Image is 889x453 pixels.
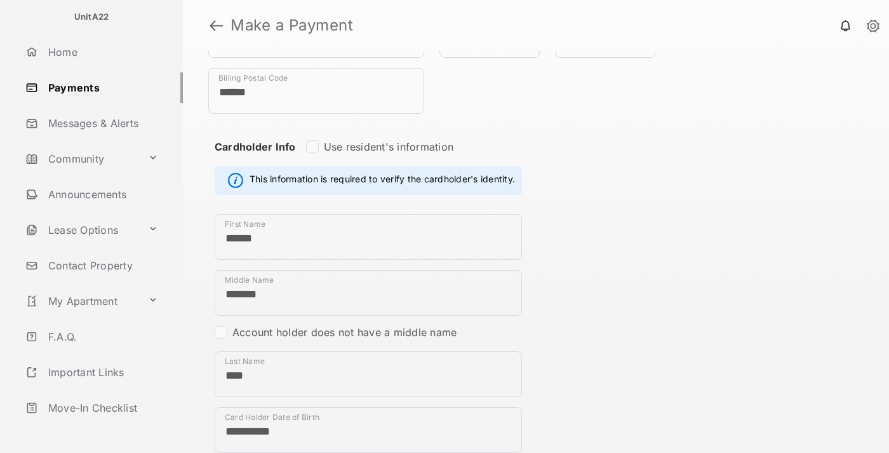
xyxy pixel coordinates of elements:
[20,144,143,174] a: Community
[20,286,143,316] a: My Apartment
[20,72,183,103] a: Payments
[20,37,183,67] a: Home
[20,179,183,210] a: Announcements
[324,140,453,153] label: Use resident's information
[232,326,457,339] label: Account holder does not have a middle name
[250,173,515,188] span: This information is required to verify the cardholder's identity.
[215,140,296,176] strong: Cardholder Info
[74,11,109,24] p: UnitA22
[20,108,183,139] a: Messages & Alerts
[20,321,183,352] a: F.A.Q.
[231,18,353,33] strong: Make a Payment
[20,393,183,423] a: Move-In Checklist
[20,357,163,388] a: Important Links
[20,215,143,245] a: Lease Options
[20,250,183,281] a: Contact Property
